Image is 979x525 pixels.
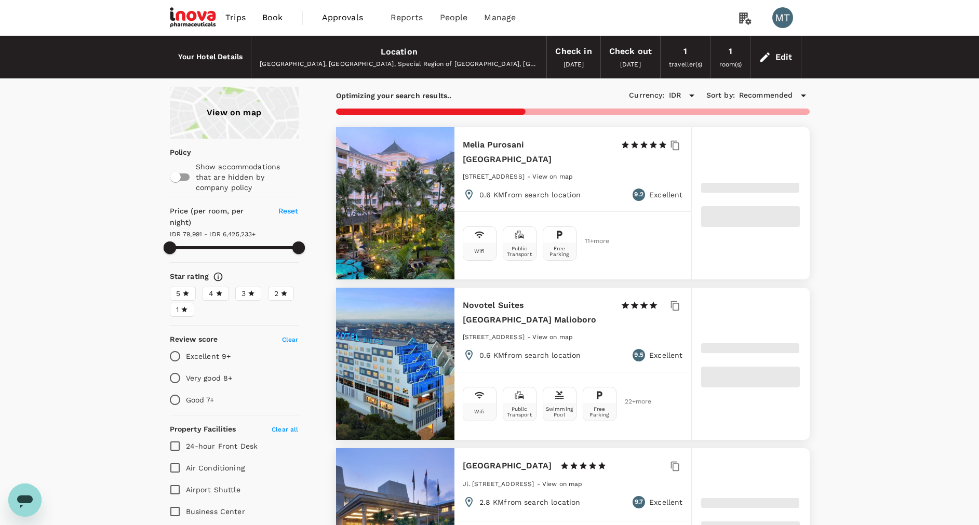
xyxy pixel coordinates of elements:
[545,406,574,418] div: Swimming Pool
[685,88,699,103] button: Open
[532,172,573,180] a: View on map
[196,161,298,193] p: Show accommodations that are hidden by company policy
[527,333,532,341] span: -
[8,483,42,517] iframe: Button to launch messaging window
[649,190,682,200] p: Excellent
[479,497,581,507] p: 2.8 KM from search location
[278,207,299,215] span: Reset
[176,288,180,299] span: 5
[683,44,687,59] div: 1
[186,442,258,450] span: 24-hour Front Desk
[505,246,534,257] div: Public Transport
[242,288,246,299] span: 3
[635,497,643,507] span: 9.7
[170,206,266,228] h6: Price (per room, per night)
[170,271,209,282] h6: Star rating
[274,288,278,299] span: 2
[186,373,233,383] p: Very good 8+
[625,398,640,405] span: 22 + more
[474,409,485,414] div: Wifi
[272,426,298,433] span: Clear all
[176,304,179,315] span: 1
[532,333,573,341] span: View on map
[775,50,793,64] div: Edit
[620,61,641,68] span: [DATE]
[213,272,223,282] svg: Star ratings are awarded to properties to represent the quality of services, facilities, and amen...
[463,298,612,327] h6: Novotel Suites [GEOGRAPHIC_DATA] Malioboro
[381,45,418,59] div: Location
[555,44,592,59] div: Check in
[463,459,552,473] h6: [GEOGRAPHIC_DATA]
[739,90,793,101] span: Recommended
[729,44,732,59] div: 1
[542,480,583,488] span: View on map
[649,350,682,360] p: Excellent
[186,351,231,361] p: Excellent 9+
[186,507,245,516] span: Business Center
[634,350,643,360] span: 9.5
[170,147,177,157] p: Policy
[440,11,468,24] span: People
[532,173,573,180] span: View on map
[706,90,735,101] h6: Sort by :
[537,480,542,488] span: -
[474,248,485,254] div: Wifi
[260,59,538,70] div: [GEOGRAPHIC_DATA], [GEOGRAPHIC_DATA], Special Region of [GEOGRAPHIC_DATA], [GEOGRAPHIC_DATA]
[336,90,452,101] p: Optimizing your search results..
[545,246,574,257] div: Free Parking
[609,44,652,59] div: Check out
[225,11,246,24] span: Trips
[719,61,742,68] span: room(s)
[532,332,573,341] a: View on map
[484,11,516,24] span: Manage
[170,231,256,238] span: IDR 79,991 - IDR 6,425,233+
[282,336,299,343] span: Clear
[209,288,213,299] span: 4
[170,87,299,139] a: View on map
[186,464,245,472] span: Air Conditioning
[634,190,643,200] span: 9.2
[186,395,214,405] p: Good 7+
[564,61,584,68] span: [DATE]
[178,51,243,63] h6: Your Hotel Details
[186,486,240,494] span: Airport Shuttle
[463,138,612,167] h6: Melia Purosani [GEOGRAPHIC_DATA]
[629,90,664,101] h6: Currency :
[170,334,218,345] h6: Review score
[669,61,702,68] span: traveller(s)
[463,333,525,341] span: [STREET_ADDRESS]
[527,173,532,180] span: -
[542,479,583,488] a: View on map
[585,406,614,418] div: Free Parking
[479,190,581,200] p: 0.6 KM from search location
[649,497,682,507] p: Excellent
[262,11,283,24] span: Book
[505,406,534,418] div: Public Transport
[170,424,236,435] h6: Property Facilities
[463,480,534,488] span: Jl. [STREET_ADDRESS]
[772,7,793,28] div: MT
[585,238,600,245] span: 11 + more
[479,350,581,360] p: 0.6 KM from search location
[463,173,525,180] span: [STREET_ADDRESS]
[322,11,374,24] span: Approvals
[170,6,218,29] img: iNova Pharmaceuticals
[391,11,423,24] span: Reports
